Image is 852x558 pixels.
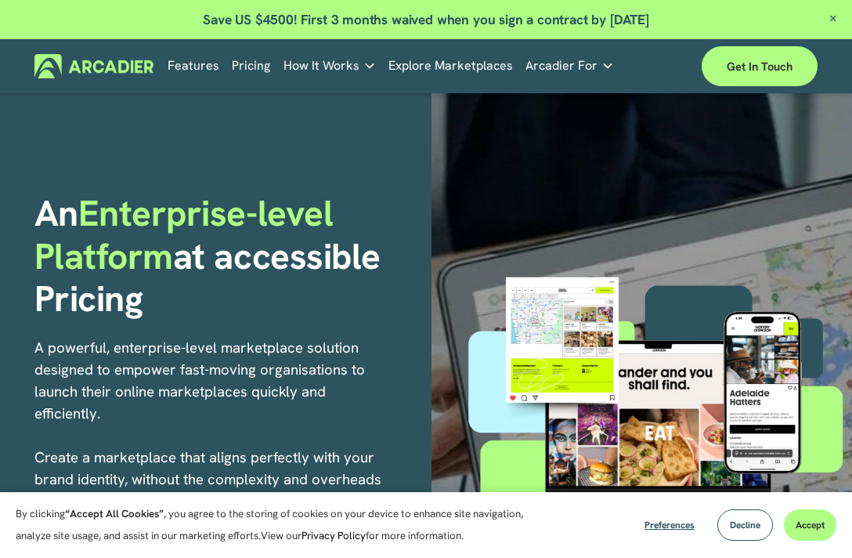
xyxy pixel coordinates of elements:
[283,55,359,77] span: How It Works
[34,192,421,320] h1: An at accessible Pricing
[388,54,513,78] a: Explore Marketplaces
[730,519,760,531] span: Decline
[301,529,366,542] a: Privacy Policy
[232,54,270,78] a: Pricing
[34,54,154,78] img: Arcadier
[168,54,219,78] a: Features
[65,507,164,520] strong: “Accept All Cookies”
[784,509,836,541] button: Accept
[34,337,388,556] p: A powerful, enterprise-level marketplace solution designed to empower fast-moving organisations t...
[796,519,825,531] span: Accept
[525,55,597,77] span: Arcadier For
[16,503,525,547] p: By clicking , you agree to the storing of cookies on your device to enhance site navigation, anal...
[525,54,614,78] a: folder dropdown
[644,519,695,531] span: Preferences
[702,46,818,86] a: Get in touch
[633,509,706,541] button: Preferences
[717,509,773,541] button: Decline
[34,190,342,279] span: Enterprise-level Platform
[283,54,376,78] a: folder dropdown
